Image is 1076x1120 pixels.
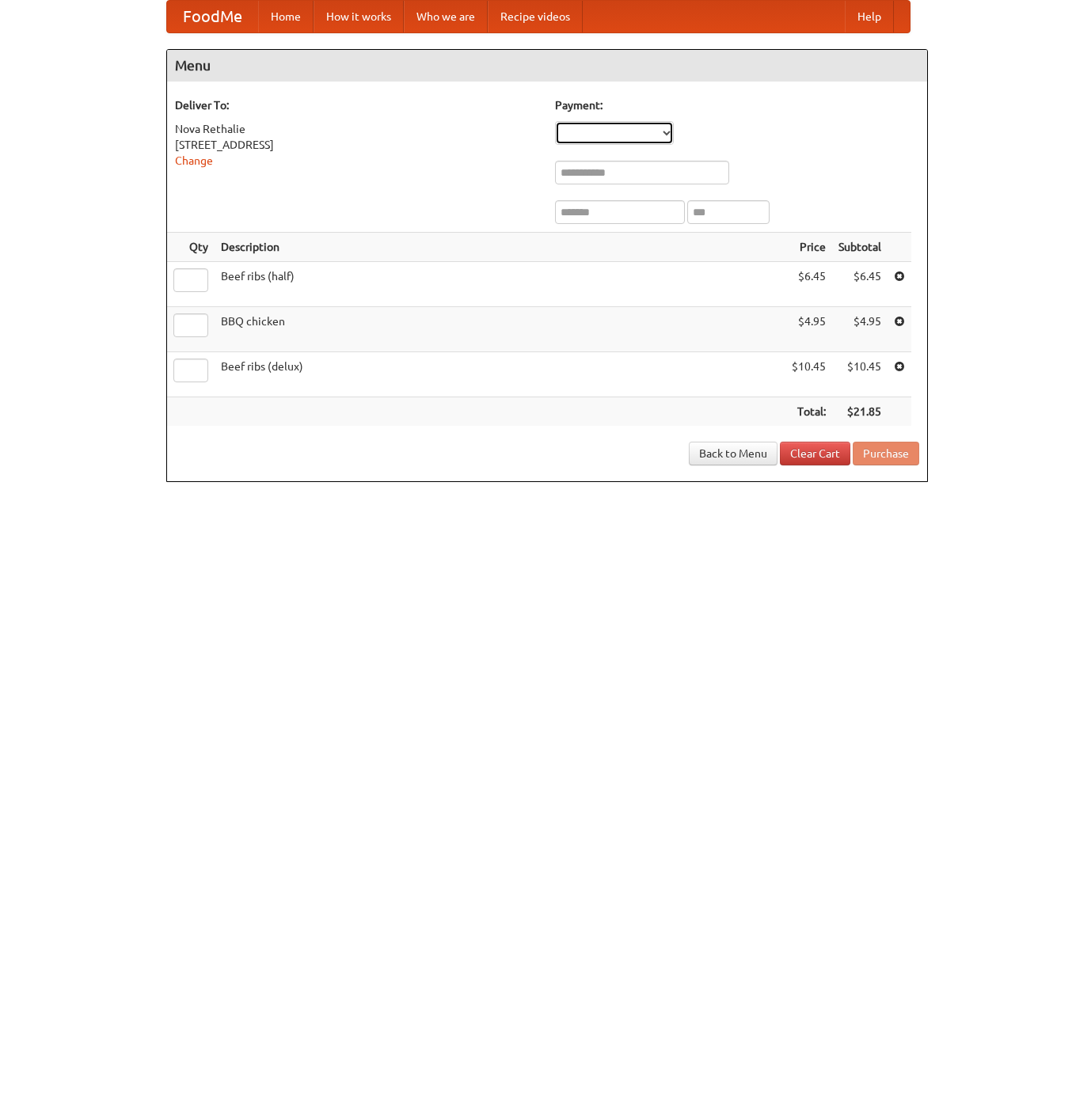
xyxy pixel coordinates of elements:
th: Total: [785,397,832,427]
a: How it works [314,1,404,32]
a: Home [258,1,314,32]
a: Recipe videos [488,1,583,32]
div: [STREET_ADDRESS] [175,137,539,153]
button: Purchase [853,442,919,465]
th: $21.85 [832,397,888,427]
div: Nova Rethalie [175,121,539,137]
td: BBQ chicken [215,307,785,352]
h5: Payment: [555,97,919,113]
h5: Deliver To: [175,97,539,113]
th: Subtotal [832,233,888,262]
td: $10.45 [785,352,832,397]
a: Change [175,154,213,167]
th: Price [785,233,832,262]
td: $4.95 [832,307,888,352]
td: Beef ribs (delux) [215,352,785,397]
a: Clear Cart [780,442,850,465]
td: $6.45 [832,262,888,307]
td: Beef ribs (half) [215,262,785,307]
th: Qty [167,233,215,262]
a: Help [845,1,894,32]
a: Who we are [404,1,488,32]
td: $10.45 [832,352,888,397]
td: $4.95 [785,307,832,352]
td: $6.45 [785,262,832,307]
a: Back to Menu [689,442,778,465]
h4: Menu [167,50,927,82]
th: Description [215,233,785,262]
a: FoodMe [167,1,258,32]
